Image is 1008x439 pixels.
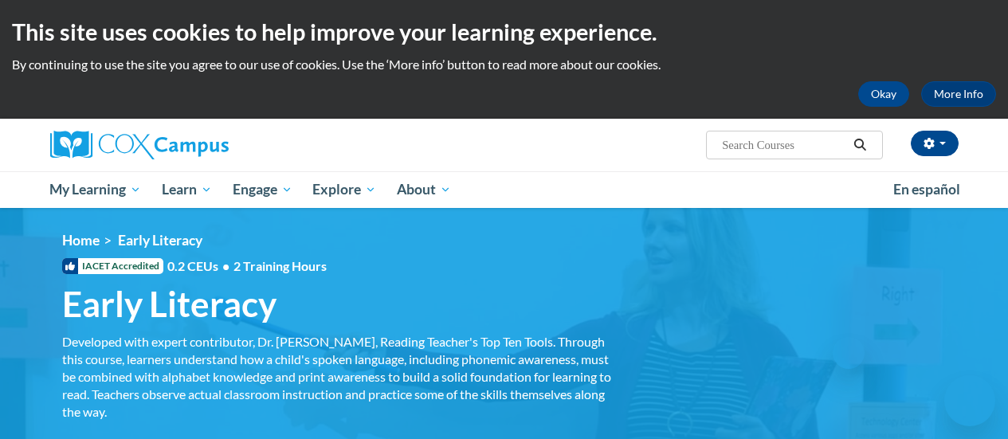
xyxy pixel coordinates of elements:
div: Developed with expert contributor, Dr. [PERSON_NAME], Reading Teacher's Top Ten Tools. Through th... [62,333,612,421]
a: My Learning [40,171,152,208]
span: 0.2 CEUs [167,257,327,275]
span: Learn [162,180,212,199]
a: About [386,171,461,208]
a: Cox Campus [50,131,337,159]
span: IACET Accredited [62,258,163,274]
input: Search Courses [720,135,848,155]
span: Early Literacy [118,232,202,249]
img: Cox Campus [50,131,229,159]
button: Search [848,135,872,155]
span: • [222,258,229,273]
a: En español [883,173,971,206]
a: Explore [302,171,386,208]
button: Account Settings [911,131,959,156]
span: About [397,180,451,199]
span: Engage [233,180,292,199]
a: Engage [222,171,303,208]
iframe: Button to launch messaging window [944,375,995,426]
iframe: Close message [833,337,865,369]
a: More Info [921,81,996,107]
a: Learn [151,171,222,208]
span: Early Literacy [62,283,277,325]
p: By continuing to use the site you agree to our use of cookies. Use the ‘More info’ button to read... [12,56,996,73]
span: My Learning [49,180,141,199]
a: Home [62,232,100,249]
span: En español [893,181,960,198]
span: 2 Training Hours [233,258,327,273]
span: Explore [312,180,376,199]
button: Okay [858,81,909,107]
div: Main menu [38,171,971,208]
h2: This site uses cookies to help improve your learning experience. [12,16,996,48]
